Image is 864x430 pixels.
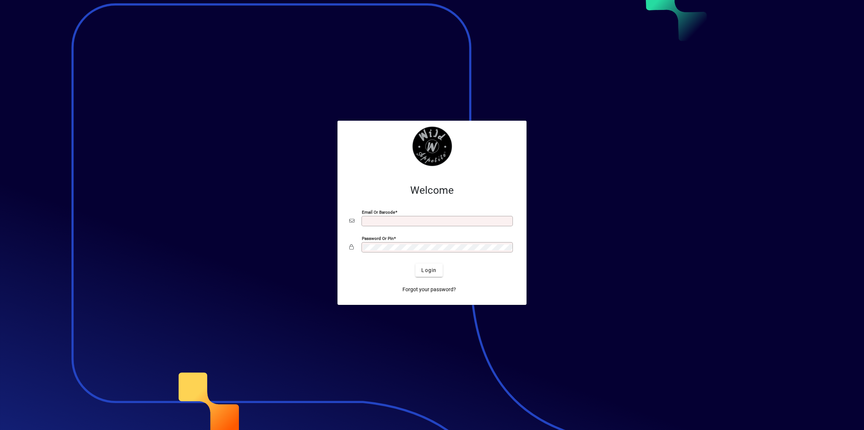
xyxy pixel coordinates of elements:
h2: Welcome [349,184,515,197]
span: Forgot your password? [402,286,456,293]
a: Forgot your password? [400,283,459,296]
span: Login [421,266,436,274]
mat-label: Password or Pin [362,236,394,241]
mat-label: Email or Barcode [362,210,395,215]
button: Login [415,264,442,277]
